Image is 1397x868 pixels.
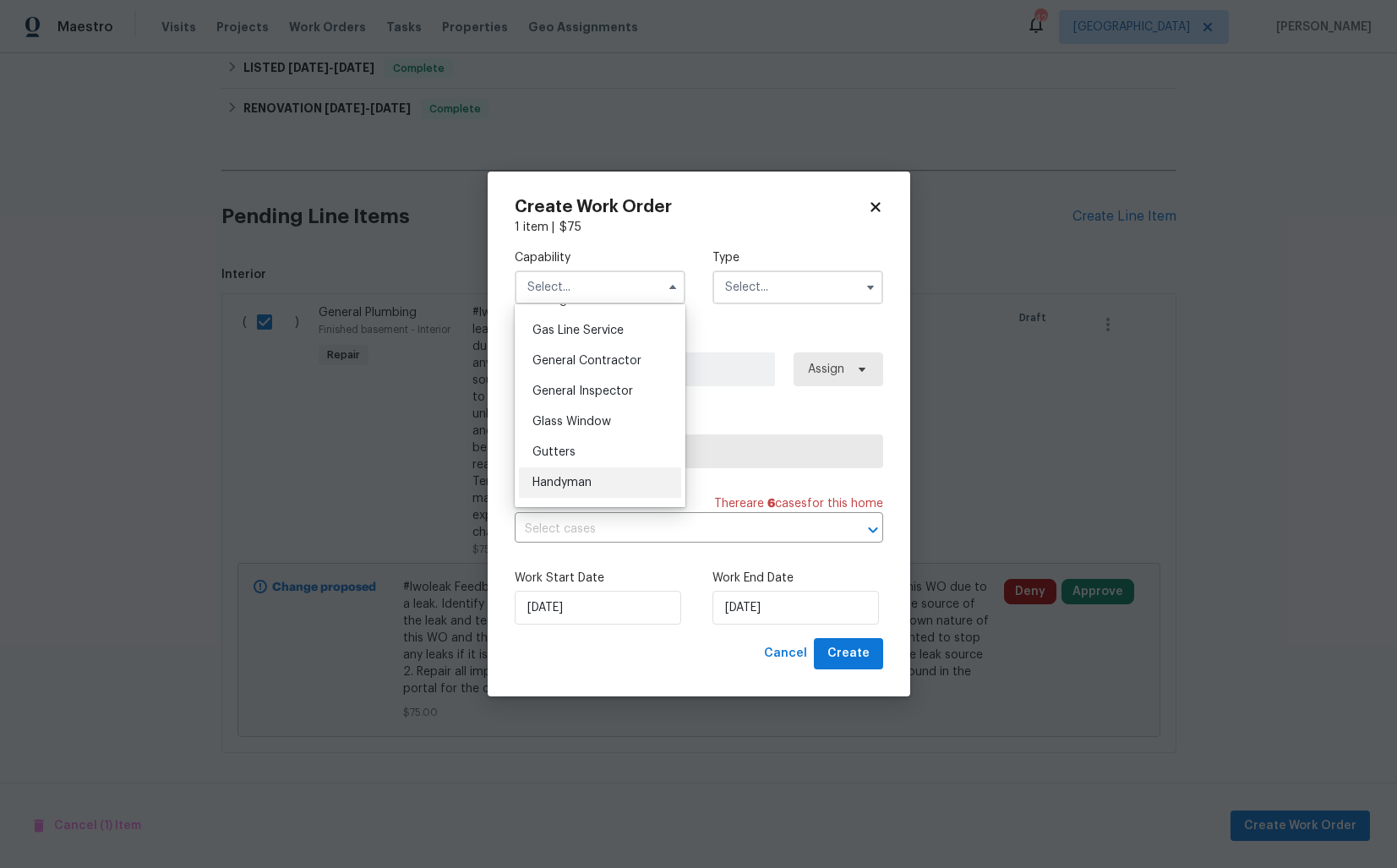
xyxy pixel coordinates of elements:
button: Hide options [663,277,683,298]
span: General Inspector [532,385,633,397]
span: Assign [808,361,844,378]
span: Gas Line Service [532,325,624,336]
span: Glass Window [532,416,611,428]
span: Select trade partner [529,443,869,460]
button: Create [814,638,883,669]
span: $ 75 [559,221,581,233]
input: Select cases [515,516,836,543]
button: Show options [860,277,881,298]
button: Open [861,518,885,542]
input: M/D/YYYY [712,591,879,625]
span: Handyman [532,477,592,489]
label: Work Order Manager [515,331,883,348]
span: Create [827,643,870,664]
button: Cancel [757,638,814,669]
input: Select... [515,270,685,304]
span: There are case s for this home [714,495,883,512]
label: Type [712,249,883,266]
input: Select... [712,270,883,304]
input: M/D/YYYY [515,591,681,625]
span: Cancel [764,643,807,664]
span: Gutters [532,446,576,458]
label: Work End Date [712,570,883,587]
span: General Contractor [532,355,641,367]
label: Work Start Date [515,570,685,587]
span: 6 [767,498,775,510]
h2: Create Work Order [515,199,868,216]
label: Trade Partner [515,413,883,430]
div: 1 item | [515,219,883,236]
label: Capability [515,249,685,266]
